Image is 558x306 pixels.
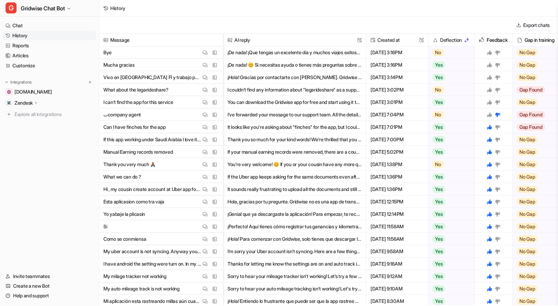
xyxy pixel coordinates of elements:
button: I’ve forwarded your message to our support team. All the details from this conversation have been... [227,108,362,121]
span: No Gap [517,273,538,280]
a: Explore all integrations [3,109,96,119]
button: You can download the Gridwise app for free and start using it to track your gig driving and deliv... [227,96,362,108]
button: No [428,108,471,121]
p: Si [103,220,107,233]
span: Yes [433,198,445,205]
span: No Gap [517,260,538,267]
span: [DATE] 1:38PM [369,158,425,171]
img: menu_add.svg [88,80,92,85]
p: What we can do ? [103,171,141,183]
span: Explore all integrations [14,109,93,120]
p: Yo yabaje la plicasin [103,208,145,220]
span: AI reply [226,34,363,46]
a: Help and support [3,291,96,300]
button: ¡Hola! Gracias por contactarte con [PERSON_NAME]. Gridwise no es una empresa de viajes compartido... [227,71,362,84]
button: Sorry to hear your mileage tracker isn't working! Let’s try a few quick steps to help troubleshoo... [227,270,362,283]
button: It looks like you're asking about "finches" for the app, but I couldn't find any information abou... [227,121,362,133]
span: No Gap [517,161,538,168]
span: No Gap [517,74,538,81]
button: ¡De nada! ¡Que tengas un excelente día y muchos viajes exitosos! 😊 Si necesitas algo más en el fu... [227,46,362,59]
span: No Gap [517,285,538,292]
p: Manual Earning records removed [103,146,173,158]
span: Gap Found [517,111,545,118]
span: [DATE] 9:16AM [369,258,425,270]
button: You’re very welcome! 😊 If you or your cousin have any more questions, feel free to ask anytime. G... [227,158,362,171]
span: [DATE] 3:14PM [369,71,425,84]
button: Yes [428,59,471,71]
p: Bye [103,46,112,59]
span: Yes [433,99,445,106]
p: Can I have finches for the app [103,121,166,133]
span: No Gap [517,61,538,68]
button: Thank you so much for your kind words! We're thrilled that you love the idea of [PERSON_NAME]. 😄 ... [227,133,362,146]
a: Create a new Bot [3,281,96,291]
span: Created at [369,34,425,46]
span: No Gap [517,99,538,106]
h2: Feedback [487,34,508,46]
button: ¡Genial que ya descargaste la aplicación! Para empezar, te recomiendo lo siguiente: 1. Abre la ap... [227,208,362,220]
span: [DATE] 9:10AM [369,283,425,295]
span: No [433,111,444,118]
button: Yes [428,171,471,183]
button: Yes [428,270,471,283]
span: Yes [433,186,445,193]
img: Zendesk [7,101,11,105]
button: Yes [428,283,471,295]
span: No [433,161,444,168]
button: ¡Perfecto! Aquí tienes cómo registrar tus ganancias y kilometraje en Gridwise: Cómo registrar tus... [227,220,362,233]
button: ¡Hola! Para comenzar con Gridwise, solo tienes que descargar la app y seguir los pasos de configu... [227,233,362,245]
span: [DATE] 3:16PM [369,59,425,71]
span: No Gap [517,298,538,305]
span: Yes [433,136,445,143]
button: Export chats [514,20,552,30]
a: Customize [3,61,96,70]
p: Vivo en [GEOGRAPHIC_DATA] Fl y trabajo para Uber y quiero trabajar con ustedes también si es posible [103,71,201,84]
button: Yes [428,245,471,258]
p: My auto mileage track is not working [103,283,180,295]
span: [DATE] 7:00PM [369,133,425,146]
span: Gridwise Chat Bot [21,3,65,13]
button: Yes [428,121,471,133]
p: Como se conmiensa [103,233,146,245]
img: explore all integrations [6,111,12,118]
button: Yes [428,208,471,220]
span: Gap Found [517,86,545,93]
span: No Gap [517,223,538,230]
p: Thank you very much 🙏🏾 [103,158,156,171]
button: No [428,158,471,171]
span: [DATE] 7:04PM [369,108,425,121]
p: If this app working under Saudi Arabia I love it plz [103,133,201,146]
span: Yes [433,298,445,305]
button: ¡De nada! 😊 Si necesitas ayuda o tienes más preguntas sobre cómo usar Gridwise, aquí estoy para a... [227,59,362,71]
p: Integrations [10,79,32,85]
span: Yes [433,285,445,292]
span: [DATE] 11:56AM [369,233,425,245]
span: [DATE] 1:36PM [369,171,425,183]
button: Thanks for letting me know the settings are on and auto track is enabled! If your mileage tracker... [227,258,362,270]
span: No Gap [517,49,538,56]
button: Yes [428,133,471,146]
span: No Gap [517,211,538,218]
button: Integrations [3,79,34,86]
span: No [433,86,444,93]
button: If the Uber app keeps asking for the same documents even after you've uploaded them, here are a f... [227,171,362,183]
button: Hola, gracias por tu pregunta. Gridwise no es una app de transporte como Uber o Lyft. Es una apli... [227,195,362,208]
span: Yes [433,273,445,280]
button: Yes [428,220,471,233]
button: No [428,46,471,59]
div: History [110,4,125,12]
span: Yes [433,149,445,155]
a: History [3,31,96,40]
span: [DATE] 1:36PM [369,183,425,195]
h2: Deflection [440,34,462,46]
button: Yes [428,195,471,208]
span: No Gap [517,186,538,193]
span: No Gap [517,236,538,242]
button: Yes [428,258,471,270]
p: I can’t find the app for this service [103,96,173,108]
p: Hi , my cousin create account at Uber app for driving and delivery we add all the documents but s... [103,183,201,195]
span: Yes [433,173,445,180]
p: تcompany agent [103,108,141,121]
span: No Gap [517,198,538,205]
span: [DATE] 12:14PM [369,208,425,220]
